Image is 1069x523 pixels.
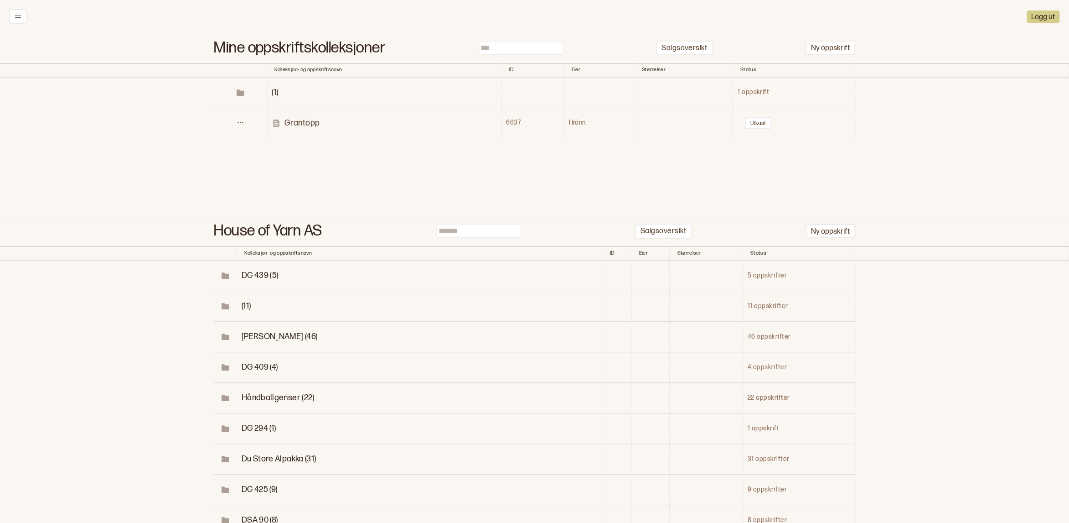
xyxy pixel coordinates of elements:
[743,261,855,291] td: 5 oppskrifter
[214,63,267,78] th: Toggle SortBy
[634,63,733,78] th: Toggle SortBy
[745,117,771,129] button: Utkast
[661,44,707,53] p: Salgsoversikt
[214,485,237,494] span: Toggle Row Expanded
[743,475,855,505] td: 9 oppskrifter
[242,271,279,280] span: Toggle Row Expanded
[806,41,855,55] button: Ny oppskrift
[743,246,855,261] th: Toggle SortBy
[743,444,855,475] td: 31 oppskrifter
[733,78,855,108] td: 1 oppskrift
[242,332,317,341] span: Toggle Row Expanded
[214,424,237,433] span: Toggle Row Expanded
[214,226,322,236] h1: House of Yarn AS
[242,393,315,403] span: Toggle Row Expanded
[242,485,278,494] span: Toggle Row Expanded
[242,362,278,372] span: Toggle Row Expanded
[564,63,634,78] th: Toggle SortBy
[214,271,237,280] span: Toggle Row Expanded
[214,363,237,372] span: Toggle Row Expanded
[743,291,855,322] td: 11 oppskrifter
[656,41,713,56] button: Salgsoversikt
[806,224,855,238] button: Ny oppskrift
[242,424,276,433] span: Toggle Row Expanded
[1027,10,1059,23] button: Logg ut
[743,383,855,413] td: 22 oppskrifter
[564,108,634,138] td: Hrönn
[237,246,602,261] th: Kolleksjon- og oppskriftsnavn
[635,224,692,239] button: Salgsoversikt
[743,322,855,352] td: 46 oppskrifter
[670,246,743,261] th: Toggle SortBy
[214,43,385,53] h1: Mine oppskriftskolleksjoner
[272,118,501,128] a: Grantopp
[501,63,564,78] th: Toggle SortBy
[214,88,266,97] span: Toggle Row Expanded
[733,63,855,78] th: Toggle SortBy
[743,413,855,444] td: 1 oppskrift
[743,352,855,383] td: 4 oppskrifter
[284,118,320,128] p: Grantopp
[272,88,278,97] span: Toggle Row Expanded
[214,393,237,403] span: Toggle Row Expanded
[631,246,670,261] th: Toggle SortBy
[501,108,564,138] td: 6637
[602,246,631,261] th: Toggle SortBy
[640,227,686,236] p: Salgsoversikt
[214,246,237,261] th: Toggle SortBy
[214,332,237,341] span: Toggle Row Expanded
[242,301,251,311] span: Toggle Row Expanded
[214,302,237,311] span: Toggle Row Expanded
[242,454,316,464] span: Toggle Row Expanded
[214,455,237,464] span: Toggle Row Expanded
[267,63,501,78] th: Kolleksjon- og oppskriftsnavn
